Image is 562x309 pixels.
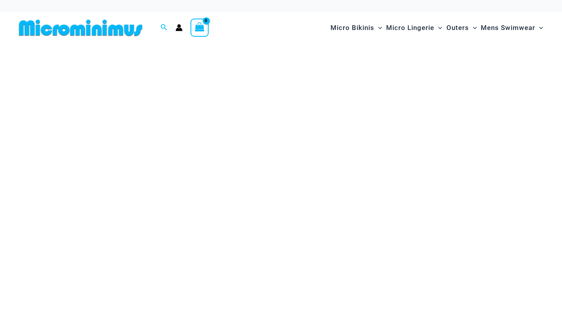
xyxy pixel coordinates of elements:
[190,19,209,37] a: View Shopping Cart, empty
[479,16,545,40] a: Mens SwimwearMenu ToggleMenu Toggle
[16,19,146,37] img: MM SHOP LOGO FLAT
[434,18,442,38] span: Menu Toggle
[176,24,183,31] a: Account icon link
[469,18,477,38] span: Menu Toggle
[374,18,382,38] span: Menu Toggle
[481,18,535,38] span: Mens Swimwear
[327,15,546,41] nav: Site Navigation
[161,23,168,33] a: Search icon link
[384,16,444,40] a: Micro LingerieMenu ToggleMenu Toggle
[386,18,434,38] span: Micro Lingerie
[329,16,384,40] a: Micro BikinisMenu ToggleMenu Toggle
[535,18,543,38] span: Menu Toggle
[446,18,469,38] span: Outers
[444,16,479,40] a: OutersMenu ToggleMenu Toggle
[330,18,374,38] span: Micro Bikinis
